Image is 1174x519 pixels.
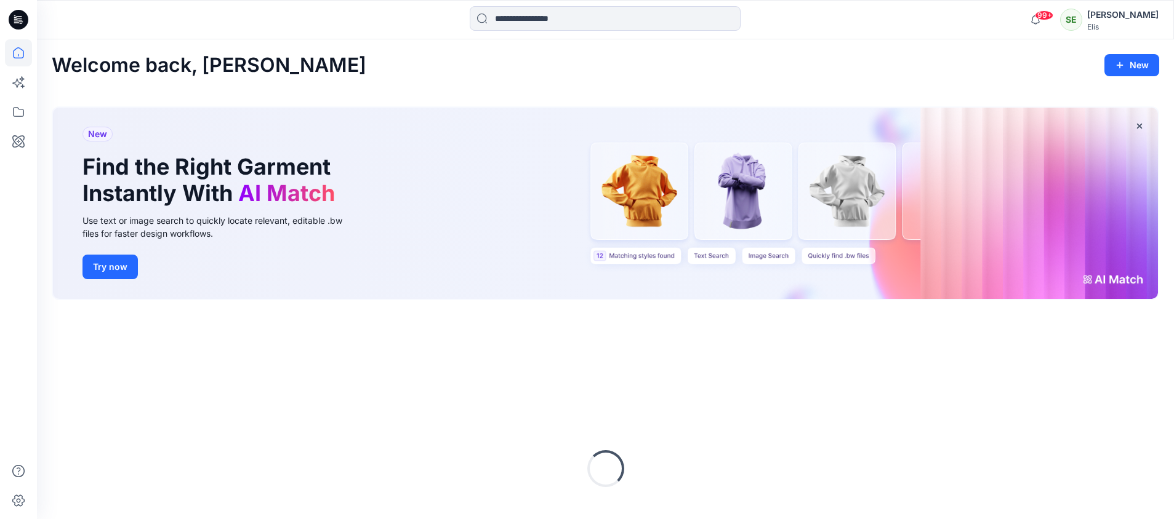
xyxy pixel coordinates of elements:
[82,154,341,207] h1: Find the Right Garment Instantly With
[1035,10,1053,20] span: 99+
[88,127,107,141] span: New
[1087,22,1159,31] div: Elis
[1087,7,1159,22] div: [PERSON_NAME]
[52,54,366,77] h2: Welcome back, [PERSON_NAME]
[82,255,138,279] button: Try now
[1104,54,1159,76] button: New
[238,180,335,207] span: AI Match
[82,214,360,240] div: Use text or image search to quickly locate relevant, editable .bw files for faster design workflows.
[1060,9,1082,31] div: SE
